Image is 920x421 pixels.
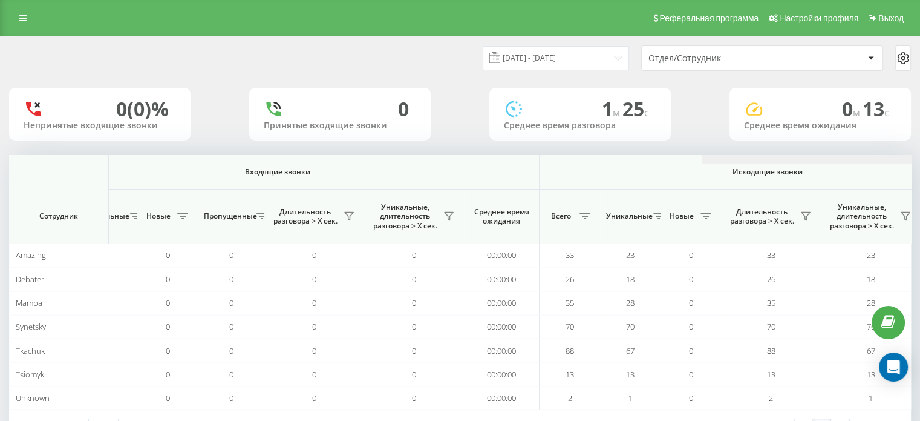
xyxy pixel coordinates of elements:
span: 2 [568,393,572,403]
span: 0 [412,369,416,380]
span: 18 [626,274,635,285]
span: 1 [602,96,622,122]
span: Mamba [16,297,42,308]
span: Новые [667,211,697,221]
span: м [613,106,622,119]
span: 0 [842,96,863,122]
span: 2 [769,393,773,403]
span: 0 [689,393,693,403]
span: Входящие звонки [48,167,507,177]
span: 28 [867,297,875,308]
span: 0 [166,274,170,285]
span: 0 [166,250,170,260]
span: 13 [863,96,889,122]
span: 70 [867,321,875,332]
div: Среднее время разговора [504,121,656,131]
td: 00:00:00 [464,291,540,315]
span: 0 [689,250,693,260]
span: Debater [16,274,44,285]
span: 0 [229,321,233,332]
div: Open Intercom Messenger [879,353,908,382]
span: 0 [412,345,416,356]
span: 35 [566,297,574,308]
span: Настройки профиля [780,13,858,23]
span: Выход [878,13,904,23]
span: 0 [412,393,416,403]
span: 0 [166,393,170,403]
span: 26 [767,274,775,285]
span: 26 [566,274,574,285]
span: Synetskyi [16,321,48,332]
span: 67 [626,345,635,356]
span: 0 [229,297,233,308]
span: Длительность разговора > Х сек. [270,207,340,226]
span: Unknown [16,393,50,403]
span: 1 [628,393,633,403]
span: Всего [546,211,576,221]
span: Уникальные [83,211,126,221]
span: c [884,106,889,119]
span: 28 [626,297,635,308]
span: Уникальные, длительность разговора > Х сек. [827,202,896,231]
span: 13 [767,369,775,380]
span: Новые [143,211,174,221]
div: Среднее время ожидания [744,121,896,131]
span: 0 [166,369,170,380]
span: 0 [166,321,170,332]
span: 0 [689,274,693,285]
span: 0 [312,297,316,308]
span: 0 [312,274,316,285]
span: 0 [689,321,693,332]
span: 0 [229,345,233,356]
td: 00:00:00 [464,267,540,291]
span: 0 [166,345,170,356]
td: 00:00:00 [464,244,540,267]
span: 0 [689,369,693,380]
span: 88 [767,345,775,356]
span: c [644,106,649,119]
span: 1 [869,393,873,403]
span: м [853,106,863,119]
span: 0 [229,250,233,260]
span: 0 [689,297,693,308]
span: 0 [412,321,416,332]
span: Сотрудник [19,211,98,221]
span: 70 [626,321,635,332]
span: 0 [166,297,170,308]
span: 0 [312,345,316,356]
span: Длительность разговора > Х сек. [727,207,797,226]
span: 0 [312,369,316,380]
div: 0 (0)% [116,98,169,121]
span: 0 [229,393,233,403]
span: 70 [767,321,775,332]
span: Уникальные, длительность разговора > Х сек. [370,202,440,231]
span: Amazing [16,250,46,260]
span: 88 [566,345,574,356]
span: 0 [412,250,416,260]
span: 0 [412,297,416,308]
span: 0 [229,274,233,285]
td: 00:00:00 [464,315,540,339]
span: 0 [312,393,316,403]
span: 0 [412,274,416,285]
span: 0 [689,345,693,356]
span: 25 [622,96,649,122]
span: Реферальная программа [659,13,759,23]
span: 23 [626,250,635,260]
span: Tkachuk [16,345,45,356]
span: Среднее время ожидания [473,207,530,226]
span: 18 [867,274,875,285]
span: 13 [867,369,875,380]
span: 13 [626,369,635,380]
div: 0 [398,98,409,121]
span: Уникальные [606,211,650,221]
td: 00:00:00 [464,386,540,410]
span: 33 [566,250,574,260]
span: 70 [566,321,574,332]
div: Принятые входящие звонки [264,121,416,131]
span: Tsiomyk [16,369,44,380]
span: 33 [767,250,775,260]
span: Пропущенные [204,211,253,221]
span: 0 [229,369,233,380]
span: 0 [312,321,316,332]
